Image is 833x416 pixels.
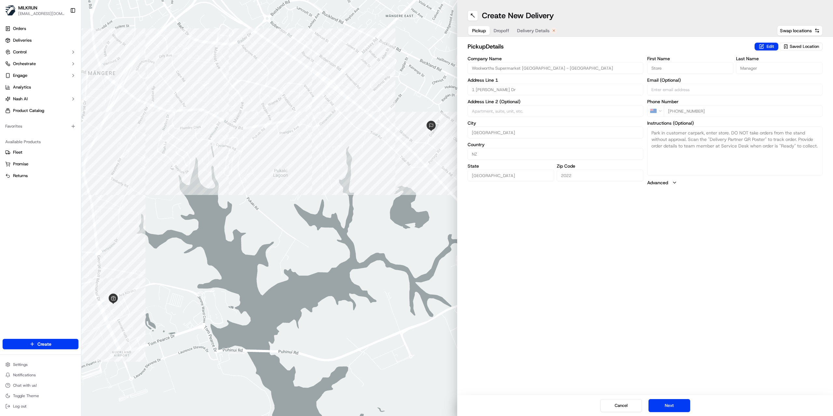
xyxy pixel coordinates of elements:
span: Saved Location [790,44,819,49]
span: Analytics [13,84,31,90]
span: Pickup [472,27,486,34]
span: Control [13,49,27,55]
input: Enter phone number [664,105,823,117]
span: Dropoff [494,27,509,34]
button: Returns [3,171,78,181]
h1: Create New Delivery [482,10,554,21]
span: Delivery Details [517,27,550,34]
img: MILKRUN [5,5,16,16]
a: Deliveries [3,35,78,46]
button: Advanced [647,179,823,186]
button: Nash AI [3,94,78,104]
span: Notifications [13,372,36,378]
label: Last Name [736,56,823,61]
input: Apartment, suite, unit, etc. [468,105,643,117]
label: State [468,164,554,168]
button: Create [3,339,78,349]
button: Settings [3,360,78,369]
div: Favorites [3,121,78,132]
span: Product Catalog [13,108,44,114]
label: Country [468,142,643,147]
button: Saved Location [780,42,823,51]
label: Address Line 2 (Optional) [468,99,643,104]
input: Enter address [468,84,643,95]
span: Toggle Theme [13,393,39,398]
span: Engage [13,73,27,78]
label: City [468,121,643,125]
button: Next [649,399,690,412]
button: Edit [755,43,778,50]
button: Fleet [3,147,78,158]
input: Enter state [468,170,554,181]
input: Enter first name [647,62,734,74]
span: Nash AI [13,96,28,102]
button: Toggle Theme [3,391,78,400]
label: Email (Optional) [647,78,823,82]
input: Enter company name [468,62,643,74]
label: Advanced [647,179,668,186]
input: Enter last name [736,62,823,74]
button: Promise [3,159,78,169]
button: MILKRUN [18,5,37,11]
input: Enter email address [647,84,823,95]
div: Available Products [3,137,78,147]
input: Enter zip code [557,170,643,181]
span: Promise [13,161,28,167]
button: [EMAIL_ADDRESS][DOMAIN_NAME] [18,11,65,16]
span: Orchestrate [13,61,36,67]
button: Swap locations [777,25,823,36]
label: First Name [647,56,734,61]
a: Fleet [5,149,76,155]
input: Enter country [468,148,643,160]
span: Settings [13,362,28,367]
label: Zip Code [557,164,643,168]
label: Company Name [468,56,643,61]
label: Phone Number [647,99,823,104]
button: Log out [3,402,78,411]
span: Fleet [13,149,22,155]
span: Orders [13,26,26,32]
button: Cancel [600,399,642,412]
a: Orders [3,23,78,34]
a: Returns [5,173,76,179]
span: Chat with us! [13,383,37,388]
h2: pickup Details [468,42,751,51]
span: Log out [13,404,26,409]
span: Create [37,341,51,347]
button: MILKRUNMILKRUN[EMAIL_ADDRESS][DOMAIN_NAME] [3,3,67,18]
span: Swap locations [780,27,812,34]
button: Engage [3,70,78,81]
button: Orchestrate [3,59,78,69]
span: Returns [13,173,28,179]
span: Deliveries [13,37,32,43]
a: Promise [5,161,76,167]
a: Analytics [3,82,78,92]
label: Address Line 1 [468,78,643,82]
button: Chat with us! [3,381,78,390]
label: Instructions (Optional) [647,121,823,125]
button: Notifications [3,370,78,380]
button: Control [3,47,78,57]
a: Product Catalog [3,105,78,116]
textarea: Park in customer carpark, enter store. DO NOT take orders from the stand without approval. Scan t... [647,127,823,175]
input: Enter city [468,127,643,138]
